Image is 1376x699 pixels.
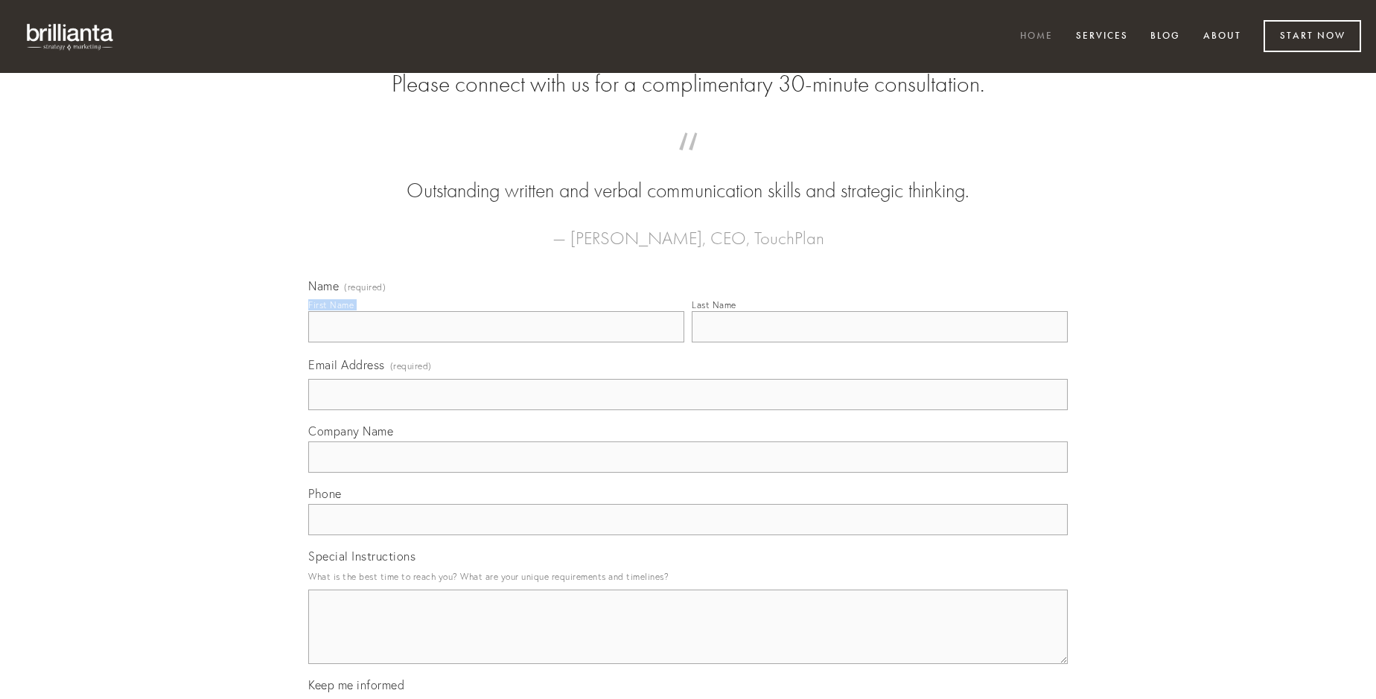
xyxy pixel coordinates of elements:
[1066,25,1138,49] a: Services
[1194,25,1251,49] a: About
[332,147,1044,205] blockquote: Outstanding written and verbal communication skills and strategic thinking.
[1010,25,1063,49] a: Home
[344,283,386,292] span: (required)
[692,299,736,310] div: Last Name
[308,357,385,372] span: Email Address
[308,299,354,310] div: First Name
[308,424,393,438] span: Company Name
[1264,20,1361,52] a: Start Now
[332,205,1044,253] figcaption: — [PERSON_NAME], CEO, TouchPlan
[15,15,127,58] img: brillianta - research, strategy, marketing
[1141,25,1190,49] a: Blog
[308,486,342,501] span: Phone
[308,566,1068,587] p: What is the best time to reach you? What are your unique requirements and timelines?
[308,278,339,293] span: Name
[308,70,1068,98] h2: Please connect with us for a complimentary 30-minute consultation.
[308,677,404,692] span: Keep me informed
[332,147,1044,176] span: “
[308,549,415,564] span: Special Instructions
[390,356,432,376] span: (required)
